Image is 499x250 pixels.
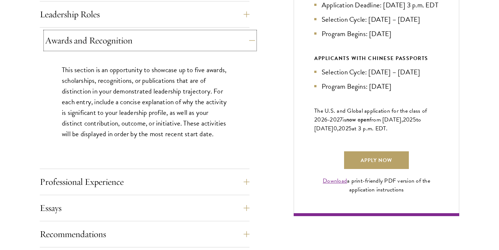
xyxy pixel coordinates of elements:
a: Apply Now [344,151,409,169]
span: -202 [328,115,340,124]
span: The U.S. and Global application for the class of 202 [314,106,427,124]
span: is [343,115,346,124]
span: now open [346,115,369,124]
span: to [DATE] [314,115,421,133]
button: Professional Experience [40,173,249,191]
span: 202 [403,115,413,124]
button: Recommendations [40,225,249,243]
li: Selection Cycle: [DATE] – [DATE] [314,14,439,25]
li: Program Begins: [DATE] [314,81,439,92]
span: from [DATE], [369,115,403,124]
p: This section is an opportunity to showcase up to five awards, scholarships, recognitions, or publ... [62,64,227,139]
a: Download [323,176,347,185]
button: Essays [40,199,249,217]
div: APPLICANTS WITH CHINESE PASSPORTS [314,54,439,63]
span: 5 [413,115,416,124]
span: 7 [340,115,343,124]
span: at 3 p.m. EDT. [352,124,388,133]
span: 6 [324,115,328,124]
span: 0 [333,124,337,133]
button: Leadership Roles [40,6,249,23]
div: a print-friendly PDF version of the application instructions [314,176,439,194]
span: 5 [348,124,352,133]
li: Program Begins: [DATE] [314,28,439,39]
span: , [337,124,339,133]
span: 202 [339,124,348,133]
li: Selection Cycle: [DATE] – [DATE] [314,67,439,77]
button: Awards and Recognition [45,32,255,49]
